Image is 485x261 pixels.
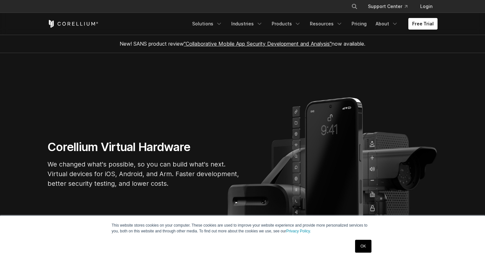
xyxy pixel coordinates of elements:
[112,222,373,234] p: This website stores cookies on your computer. These cookies are used to improve your website expe...
[268,18,305,30] a: Products
[188,18,438,30] div: Navigation Menu
[306,18,346,30] a: Resources
[408,18,438,30] a: Free Trial
[188,18,226,30] a: Solutions
[47,159,240,188] p: We changed what's possible, so you can build what's next. Virtual devices for iOS, Android, and A...
[120,40,365,47] span: New! SANS product review now available.
[227,18,267,30] a: Industries
[349,1,360,12] button: Search
[47,20,98,28] a: Corellium Home
[348,18,370,30] a: Pricing
[415,1,438,12] a: Login
[184,40,332,47] a: "Collaborative Mobile App Security Development and Analysis"
[372,18,402,30] a: About
[47,140,240,154] h1: Corellium Virtual Hardware
[363,1,413,12] a: Support Center
[355,240,371,253] a: OK
[286,229,311,233] a: Privacy Policy.
[344,1,438,12] div: Navigation Menu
